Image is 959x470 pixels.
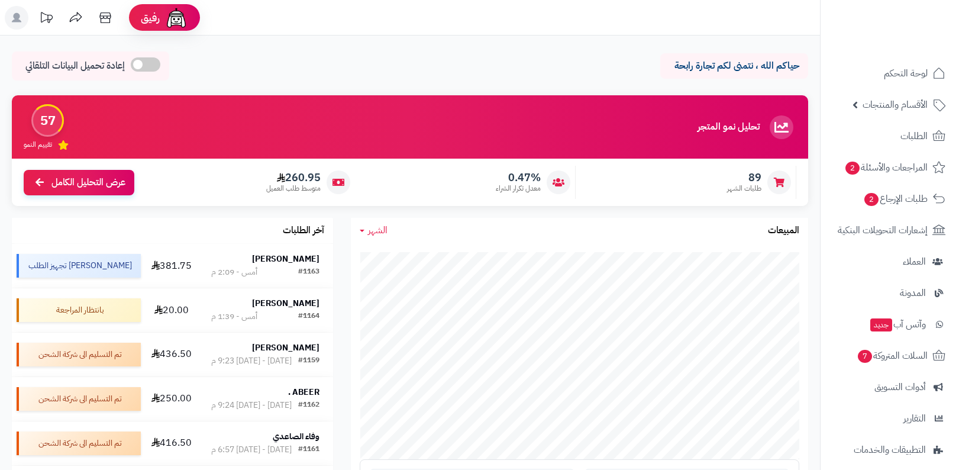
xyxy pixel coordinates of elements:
a: لوحة التحكم [828,59,952,88]
td: 250.00 [146,377,198,421]
div: #1159 [298,355,319,367]
td: 416.50 [146,421,198,465]
a: إشعارات التحويلات البنكية [828,216,952,244]
img: ai-face.png [164,6,188,30]
span: إعادة تحميل البيانات التلقائي [25,59,125,73]
strong: [PERSON_NAME] [252,342,319,354]
span: تقييم النمو [24,140,52,150]
span: معدل تكرار الشراء [496,184,541,194]
span: التقارير [903,410,926,427]
div: تم التسليم الى شركة الشحن [17,343,141,366]
span: العملاء [903,253,926,270]
span: 0.47% [496,171,541,184]
div: #1163 [298,266,319,278]
div: [PERSON_NAME] تجهيز الطلب [17,254,141,278]
span: طلبات الإرجاع [863,191,928,207]
span: أدوات التسويق [874,379,926,395]
a: السلات المتروكة7 [828,342,952,370]
a: الطلبات [828,122,952,150]
a: عرض التحليل الكامل [24,170,134,195]
strong: [PERSON_NAME] [252,297,319,310]
span: التطبيقات والخدمات [854,442,926,458]
div: تم التسليم الى شركة الشحن [17,432,141,455]
a: أدوات التسويق [828,373,952,401]
a: طلبات الإرجاع2 [828,185,952,213]
div: تم التسليم الى شركة الشحن [17,387,141,411]
div: #1161 [298,444,319,456]
div: أمس - 2:09 م [211,266,257,278]
a: التطبيقات والخدمات [828,436,952,464]
span: الطلبات [900,128,928,144]
strong: [PERSON_NAME] [252,253,319,265]
span: 89 [727,171,761,184]
a: العملاء [828,247,952,276]
span: المراجعات والأسئلة [844,159,928,176]
span: عرض التحليل الكامل [51,176,125,189]
span: إشعارات التحويلات البنكية [838,222,928,239]
div: بانتظار المراجعة [17,298,141,322]
a: وآتس آبجديد [828,310,952,339]
a: المراجعات والأسئلة2 [828,153,952,182]
span: لوحة التحكم [884,65,928,82]
div: أمس - 1:39 م [211,311,257,323]
div: [DATE] - [DATE] 9:24 م [211,400,292,411]
span: 2 [864,192,879,207]
div: [DATE] - [DATE] 6:57 م [211,444,292,456]
span: الأقسام والمنتجات [863,96,928,113]
span: الشهر [368,223,388,237]
span: متوسط طلب العميل [266,184,321,194]
div: #1164 [298,311,319,323]
img: logo-2.png [879,10,948,35]
h3: تحليل نمو المتجر [698,122,760,133]
span: 260.95 [266,171,321,184]
td: 20.00 [146,288,198,332]
td: 381.75 [146,244,198,288]
strong: وفاء الصاعدي [273,430,319,443]
span: المدونة [900,285,926,301]
span: طلبات الشهر [727,184,761,194]
p: حياكم الله ، نتمنى لكم تجارة رابحة [669,59,799,73]
span: 7 [857,349,873,363]
span: رفيق [141,11,160,25]
div: #1162 [298,400,319,411]
td: 436.50 [146,333,198,376]
h3: المبيعات [768,226,799,236]
a: التقارير [828,404,952,433]
span: وآتس آب [869,316,926,333]
span: جديد [870,318,892,331]
span: السلات المتروكة [857,347,928,364]
h3: آخر الطلبات [283,226,324,236]
a: تحديثات المنصة [31,6,61,33]
strong: ABEER . [288,386,319,398]
a: المدونة [828,279,952,307]
span: 2 [845,161,860,175]
a: الشهر [360,224,388,237]
div: [DATE] - [DATE] 9:23 م [211,355,292,367]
